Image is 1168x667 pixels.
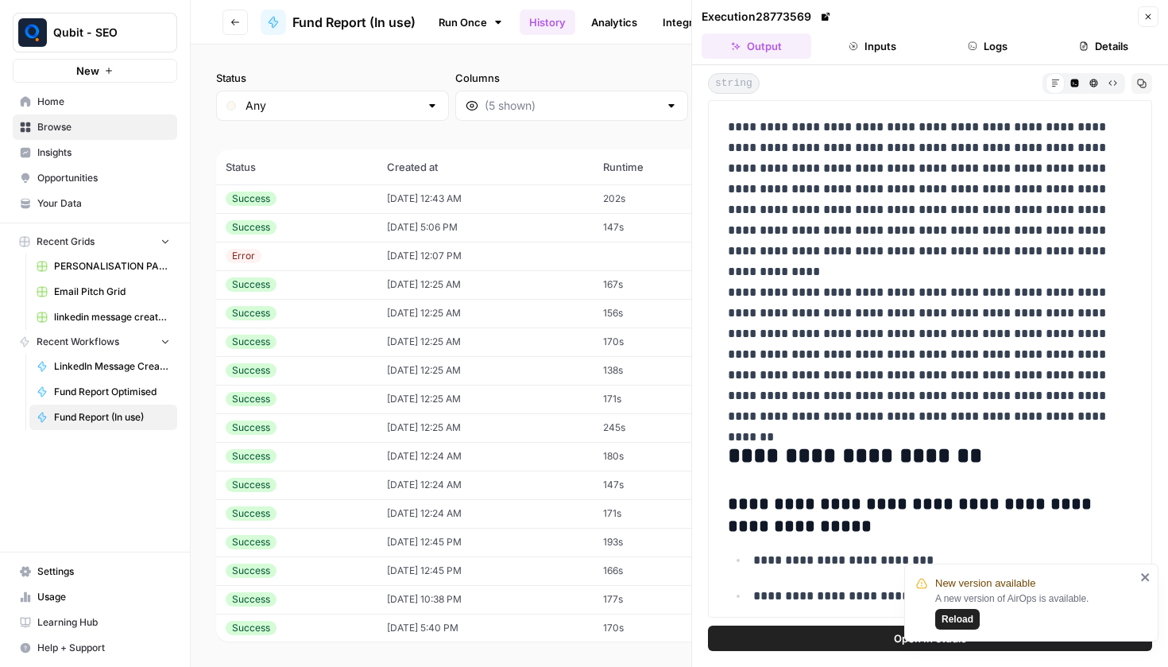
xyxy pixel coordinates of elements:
span: Your Data [37,196,170,211]
td: [DATE] 12:24 AM [377,442,594,471]
div: Success [226,621,277,635]
div: Success [226,421,277,435]
span: Recent Workflows [37,335,119,349]
td: [DATE] 12:25 AM [377,299,594,328]
div: Success [226,277,277,292]
td: 170s [594,614,731,642]
td: 171s [594,385,731,413]
span: Reload [942,612,973,626]
button: Logs [934,33,1043,59]
th: Runtime [594,149,731,184]
span: LinkedIn Message Creator Strategic Early Stage Companies - Phase 3 [54,359,170,374]
div: Success [226,478,277,492]
span: string [708,73,760,94]
td: 202s [594,184,731,213]
td: [DATE] 12:25 AM [377,328,594,356]
span: Usage [37,590,170,604]
span: Fund Report Optimised [54,385,170,399]
div: Success [226,506,277,521]
span: Home [37,95,170,109]
td: [DATE] 12:25 AM [377,385,594,413]
input: (5 shown) [485,98,659,114]
label: Columns [455,70,688,86]
span: Open In Studio [894,630,967,646]
td: 193s [594,528,731,556]
button: Help + Support [13,635,177,661]
a: PERSONALISATION PARA [29,254,177,279]
a: Your Data [13,191,177,216]
button: Output [702,33,811,59]
td: [DATE] 12:25 AM [377,356,594,385]
div: Error [226,249,261,263]
div: Success [226,192,277,206]
a: Learning Hub [13,610,177,635]
span: Email Pitch Grid [54,285,170,299]
a: linkedin message creator [PERSON_NAME] [29,304,177,330]
span: PERSONALISATION PARA [54,259,170,273]
td: [DATE] 12:24 AM [377,471,594,499]
a: Fund Report (In use) [29,405,177,430]
div: Success [226,335,277,349]
span: New version available [935,576,1035,591]
a: LinkedIn Message Creator Strategic Early Stage Companies - Phase 3 [29,354,177,379]
span: Recent Grids [37,235,95,249]
a: Analytics [582,10,647,35]
span: linkedin message creator [PERSON_NAME] [54,310,170,324]
span: Opportunities [37,171,170,185]
a: Email Pitch Grid [29,279,177,304]
button: Open In Studio [708,626,1152,651]
a: Browse [13,114,177,140]
span: New [76,63,99,79]
div: Success [226,392,277,406]
span: Fund Report (In use) [54,410,170,425]
td: [DATE] 12:43 AM [377,184,594,213]
td: 166s [594,556,731,585]
a: Opportunities [13,165,177,191]
div: Execution 28773569 [702,9,833,25]
a: Fund Report Optimised [29,379,177,405]
button: New [13,59,177,83]
td: [DATE] 12:25 AM [377,413,594,442]
td: 167s [594,270,731,299]
td: [DATE] 12:24 AM [377,499,594,528]
a: Home [13,89,177,114]
span: (219 records) [216,121,1143,149]
div: Success [226,535,277,549]
button: Details [1049,33,1158,59]
div: Success [226,592,277,607]
td: 177s [594,585,731,614]
a: Settings [13,559,177,584]
td: 156s [594,299,731,328]
td: 245s [594,413,731,442]
td: 170s [594,328,731,356]
div: Success [226,449,277,463]
td: 138s [594,356,731,385]
div: Success [226,220,277,235]
td: 147s [594,213,731,242]
button: Recent Grids [13,230,177,254]
div: Success [226,564,277,578]
button: close [1140,571,1151,584]
th: Status [216,149,377,184]
span: Browse [37,120,170,134]
a: Usage [13,584,177,610]
input: Any [246,98,420,114]
div: Success [226,306,277,320]
button: Reload [935,609,980,630]
div: A new version of AirOps is available. [935,591,1135,630]
button: Recent Workflows [13,330,177,354]
a: Integrate [653,10,718,35]
span: Fund Report (In use) [292,13,416,32]
label: Status [216,70,449,86]
div: Success [226,363,277,378]
td: [DATE] 10:38 PM [377,585,594,614]
a: History [520,10,575,35]
span: Qubit - SEO [53,25,149,41]
td: 180s [594,442,731,471]
span: Learning Hub [37,615,170,630]
td: [DATE] 12:25 AM [377,270,594,299]
a: Insights [13,140,177,165]
a: Run Once [428,9,513,36]
td: [DATE] 12:45 PM [377,556,594,585]
img: Qubit - SEO Logo [18,18,47,47]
